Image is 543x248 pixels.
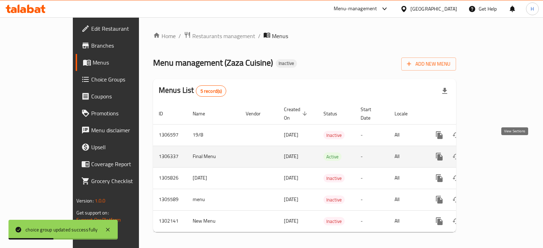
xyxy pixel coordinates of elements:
td: [DATE] [187,167,240,189]
span: Coupons [91,92,158,101]
td: Final Menu [187,146,240,167]
span: Name [193,109,214,118]
span: Version: [76,196,94,205]
td: All [389,167,425,189]
button: Change Status [448,170,465,187]
span: Inactive [323,217,345,225]
div: Export file [436,83,453,99]
span: [DATE] [284,216,298,225]
td: - [355,146,389,167]
li: / [179,32,181,40]
button: Change Status [448,213,465,230]
span: Menus [93,58,158,67]
a: Menus [76,54,164,71]
span: Menus [272,32,288,40]
th: Actions [425,103,504,125]
span: Start Date [361,105,380,122]
td: - [355,124,389,146]
button: more [431,148,448,165]
span: Upsell [91,143,158,151]
span: Grocery Checklist [91,177,158,185]
span: H [531,5,534,13]
a: Edit Restaurant [76,20,164,37]
button: more [431,127,448,144]
td: New Menu [187,210,240,232]
div: Total records count [196,85,227,97]
span: Created On [284,105,309,122]
span: 5 record(s) [196,88,226,95]
td: 1302141 [153,210,187,232]
td: All [389,189,425,210]
button: more [431,191,448,208]
td: All [389,124,425,146]
td: - [355,189,389,210]
span: 1.0.0 [95,196,106,205]
div: Inactive [323,217,345,225]
td: - [355,210,389,232]
td: 1306337 [153,146,187,167]
button: Add New Menu [401,58,456,71]
div: Inactive [323,174,345,182]
a: Home [153,32,176,40]
a: Menu disclaimer [76,122,164,139]
nav: breadcrumb [153,31,456,41]
td: 19/8 [187,124,240,146]
td: 1305589 [153,189,187,210]
td: - [355,167,389,189]
td: 1306597 [153,124,187,146]
td: All [389,210,425,232]
div: choice group updated successfully [25,226,98,234]
span: Get support on: [76,208,109,217]
h2: Menus List [159,85,226,97]
a: Promotions [76,105,164,122]
span: Inactive [323,196,345,204]
button: more [431,170,448,187]
span: [DATE] [284,173,298,182]
span: Menu management ( Zaza Cuisine ) [153,55,273,71]
span: ID [159,109,172,118]
span: Menu disclaimer [91,126,158,134]
div: Menu-management [334,5,377,13]
a: Branches [76,37,164,54]
a: Restaurants management [184,31,255,41]
span: Coverage Report [91,160,158,168]
a: Upsell [76,139,164,156]
div: [GEOGRAPHIC_DATA] [410,5,457,13]
span: Promotions [91,109,158,117]
button: more [431,213,448,230]
span: Choice Groups [91,75,158,84]
span: Inactive [276,60,297,66]
span: Inactive [323,174,345,182]
span: Restaurants management [192,32,255,40]
span: Locale [395,109,417,118]
div: Inactive [276,59,297,68]
li: / [258,32,261,40]
span: Add New Menu [407,60,450,68]
td: All [389,146,425,167]
span: [DATE] [284,152,298,161]
table: enhanced table [153,103,504,232]
button: Change Status [448,191,465,208]
td: 1305826 [153,167,187,189]
span: Edit Restaurant [91,24,158,33]
a: Choice Groups [76,71,164,88]
span: Vendor [246,109,270,118]
a: Coverage Report [76,156,164,173]
span: Active [323,153,341,161]
button: Change Status [448,148,465,165]
a: Grocery Checklist [76,173,164,189]
span: Inactive [323,131,345,139]
span: [DATE] [284,195,298,204]
td: menu [187,189,240,210]
span: Branches [91,41,158,50]
a: Coupons [76,88,164,105]
a: Support.OpsPlatform [76,215,121,224]
span: Status [323,109,346,118]
span: [DATE] [284,130,298,139]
